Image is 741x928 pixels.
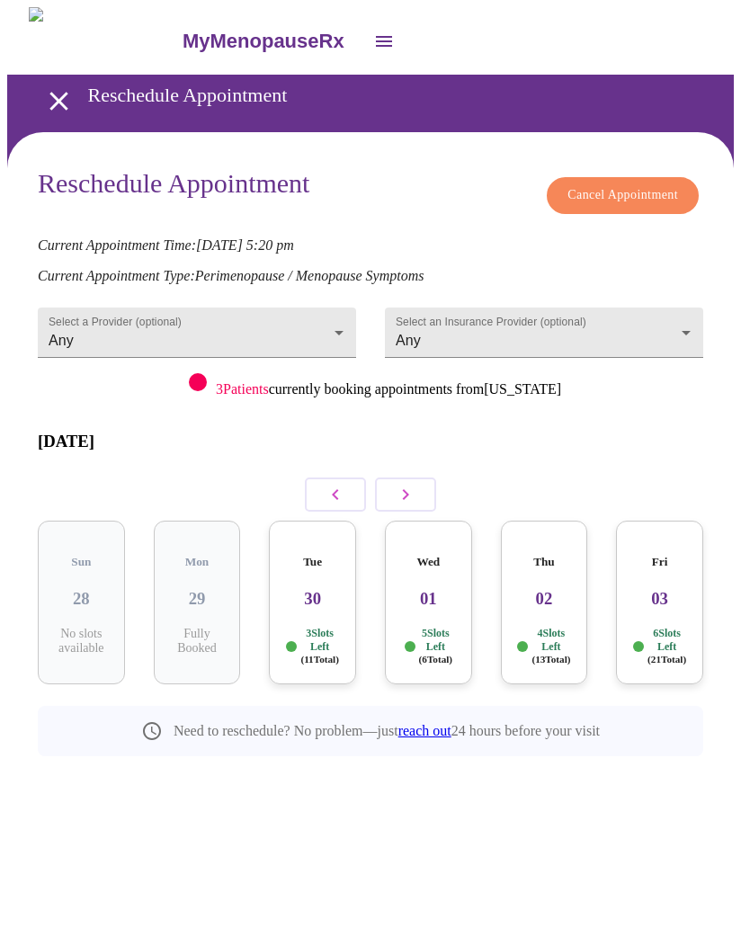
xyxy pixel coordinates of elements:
span: ( 6 Total) [419,654,453,665]
h3: 03 [630,589,689,609]
em: Current Appointment Time: [DATE] 5:20 pm [38,237,294,253]
h3: 02 [515,589,574,609]
p: 5 Slots Left [419,627,453,665]
h3: 01 [399,589,458,609]
h5: Thu [515,555,574,569]
a: MyMenopauseRx [180,10,362,73]
div: Any [38,308,356,358]
span: Cancel Appointment [567,184,678,207]
h3: MyMenopauseRx [183,30,344,53]
p: No slots available [52,627,111,656]
p: 4 Slots Left [531,627,570,665]
h5: Sun [52,555,111,569]
span: ( 13 Total) [531,654,570,665]
button: Cancel Appointment [547,177,699,214]
span: ( 21 Total) [647,654,686,665]
h5: Mon [168,555,227,569]
h3: [DATE] [38,432,703,451]
h3: 30 [283,589,342,609]
button: open drawer [362,20,406,63]
p: currently booking appointments from [US_STATE] [216,381,561,397]
h5: Tue [283,555,342,569]
em: Current Appointment Type: Perimenopause / Menopause Symptoms [38,268,424,283]
h5: Fri [630,555,689,569]
h3: 29 [168,589,227,609]
h3: 28 [52,589,111,609]
h3: Reschedule Appointment [88,84,641,107]
p: 3 Slots Left [300,627,339,665]
button: open drawer [32,75,85,128]
p: 6 Slots Left [647,627,686,665]
div: Any [385,308,703,358]
p: Need to reschedule? No problem—just 24 hours before your visit [174,723,600,739]
p: Fully Booked [168,627,227,656]
span: 3 Patients [216,381,269,397]
a: reach out [398,723,451,738]
img: MyMenopauseRx Logo [29,7,180,75]
h5: Wed [399,555,458,569]
h3: Reschedule Appointment [38,168,309,205]
span: ( 11 Total) [300,654,339,665]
